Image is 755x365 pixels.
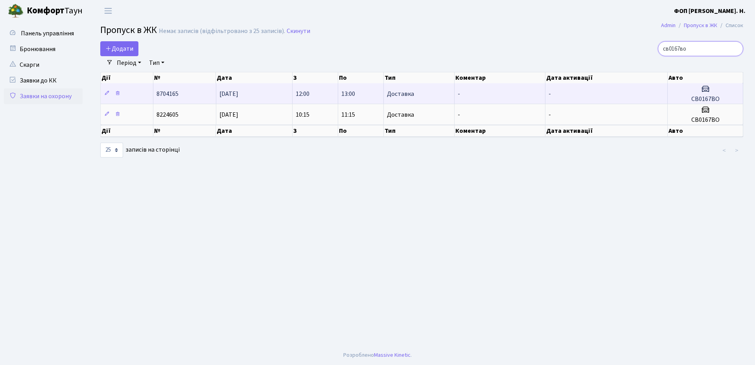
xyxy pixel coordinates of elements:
[4,41,83,57] a: Бронювання
[455,72,545,83] th: Коментар
[4,57,83,73] a: Скарги
[219,90,238,98] span: [DATE]
[27,4,64,17] b: Комфорт
[4,73,83,88] a: Заявки до КК
[674,7,746,15] b: ФОП [PERSON_NAME]. Н.
[100,143,180,158] label: записів на сторінці
[219,110,238,119] span: [DATE]
[100,23,157,37] span: Пропуск в ЖК
[717,21,743,30] li: Список
[387,91,414,97] span: Доставка
[293,125,338,137] th: З
[101,125,153,137] th: Дії
[341,110,355,119] span: 11:15
[100,41,138,56] a: Додати
[293,72,338,83] th: З
[146,56,168,70] a: Тип
[668,125,743,137] th: Авто
[157,90,179,98] span: 8704165
[343,351,412,359] div: Розроблено .
[661,21,676,29] a: Admin
[287,28,310,35] a: Скинути
[341,90,355,98] span: 13:00
[4,26,83,41] a: Панель управління
[545,72,668,83] th: Дата активації
[105,44,133,53] span: Додати
[374,351,411,359] a: Massive Kinetic
[153,72,216,83] th: №
[27,4,83,18] span: Таун
[338,72,384,83] th: По
[674,6,746,16] a: ФОП [PERSON_NAME]. Н.
[384,125,455,137] th: Тип
[296,90,309,98] span: 12:00
[387,112,414,118] span: Доставка
[458,90,460,98] span: -
[668,72,743,83] th: Авто
[8,3,24,19] img: logo.png
[101,72,153,83] th: Дії
[671,116,740,124] h5: СВ0167ВО
[153,125,216,137] th: №
[671,95,740,103] h5: СВ0167ВО
[458,110,460,119] span: -
[4,88,83,104] a: Заявки на охорону
[100,143,123,158] select: записів на сторінці
[549,90,551,98] span: -
[545,125,668,137] th: Дата активації
[157,110,179,119] span: 8224605
[216,72,293,83] th: Дата
[114,56,144,70] a: Період
[684,21,717,29] a: Пропуск в ЖК
[455,125,545,137] th: Коментар
[658,41,743,56] input: Пошук...
[216,125,293,137] th: Дата
[384,72,455,83] th: Тип
[338,125,384,137] th: По
[296,110,309,119] span: 10:15
[649,17,755,34] nav: breadcrumb
[159,28,285,35] div: Немає записів (відфільтровано з 25 записів).
[98,4,118,17] button: Переключити навігацію
[21,29,74,38] span: Панель управління
[549,110,551,119] span: -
